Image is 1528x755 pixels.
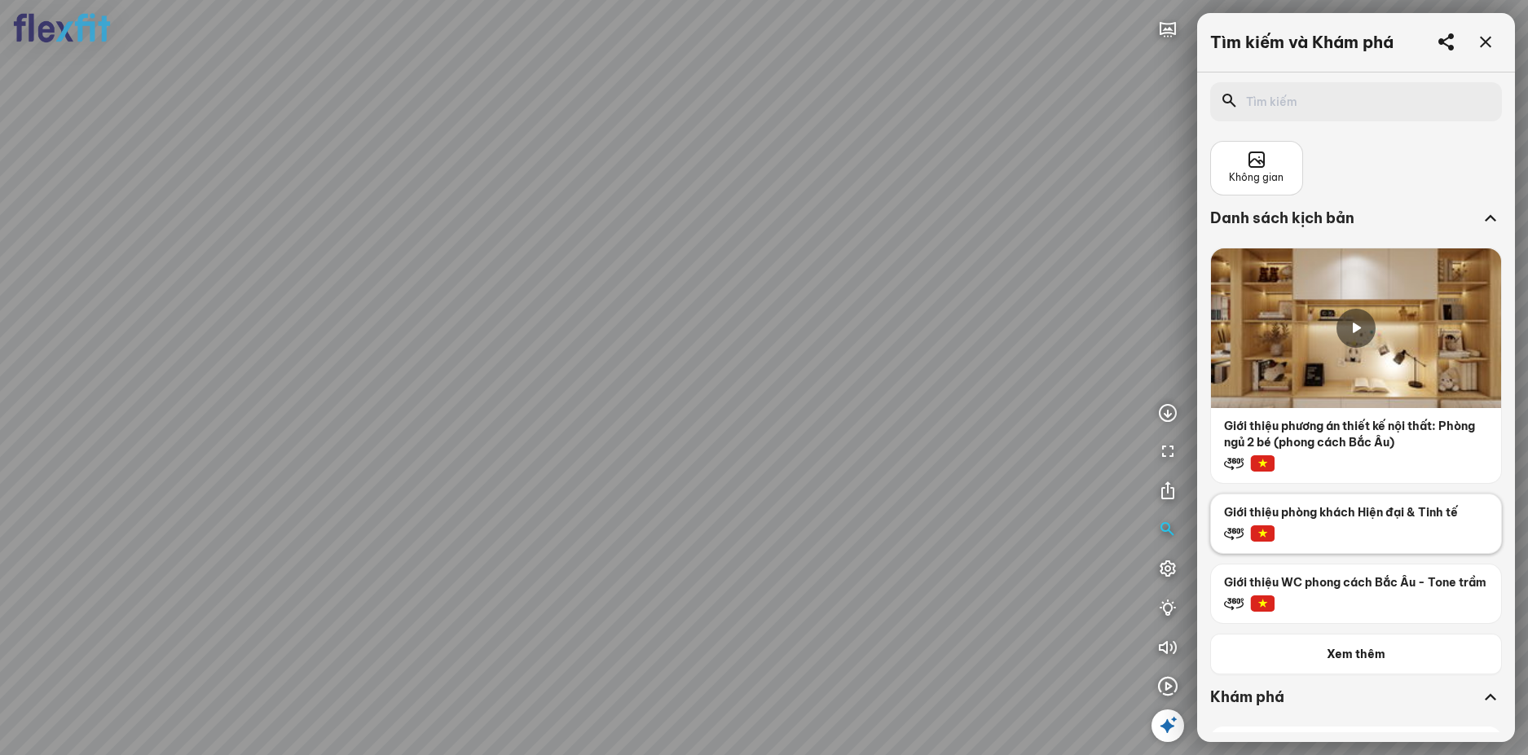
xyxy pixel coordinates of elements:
[1211,408,1501,450] p: Giới thiệu phương án thiết kế nội thất: Phòng ngủ 2 bé (phong cách Bắc Âu)
[1250,595,1275,612] img: lang-vn.png
[1246,94,1476,110] input: Tìm kiếm
[1250,525,1275,542] img: lang-vn.png
[1210,209,1502,248] div: Danh sách kịch bản
[1210,687,1479,707] div: Khám phá
[1210,33,1394,52] div: Tìm kiếm và Khám phá
[1211,494,1501,520] p: Giới thiệu phòng khách Hiện đại & Tinh tế
[1327,646,1385,662] span: Xem thêm
[1250,455,1275,472] img: lang-vn.png
[1210,687,1502,726] div: Khám phá
[1211,564,1501,590] p: Giới thiệu WC phong cách Bắc Âu - Tone trầm
[13,13,111,43] img: logo
[1210,634,1502,674] button: Xem thêm
[1229,170,1284,186] span: Không gian
[1210,209,1479,228] div: Danh sách kịch bản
